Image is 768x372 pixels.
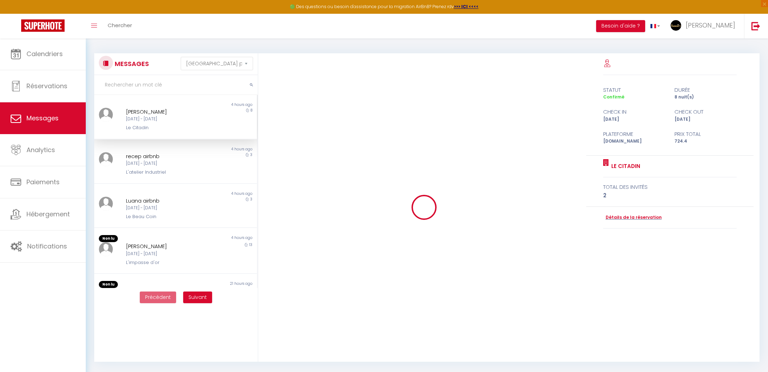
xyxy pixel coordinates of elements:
[145,294,171,301] span: Précédent
[454,4,479,10] a: >>> ICI <<<<
[26,145,55,154] span: Analytics
[603,94,624,100] span: Confirmé
[126,242,211,251] div: [PERSON_NAME]
[250,152,252,157] span: 3
[599,108,670,116] div: check in
[599,116,670,123] div: [DATE]
[175,281,257,288] div: 21 hours ago
[99,197,113,211] img: ...
[140,292,176,304] button: Previous
[751,22,760,30] img: logout
[126,169,211,176] div: L'atelier Industriel
[603,214,662,221] a: Détails de la réservation
[670,130,742,138] div: Prix total
[21,19,65,32] img: Super Booking
[102,14,137,38] a: Chercher
[27,242,67,251] span: Notifications
[26,49,63,58] span: Calendriers
[670,108,742,116] div: check out
[113,56,149,72] h3: MESSAGES
[99,235,118,242] span: Non lu
[599,86,670,94] div: statut
[175,235,257,242] div: 4 hours ago
[665,14,744,38] a: ... [PERSON_NAME]
[250,288,252,293] span: 11
[670,116,742,123] div: [DATE]
[126,124,211,131] div: Le Citadin
[670,138,742,145] div: 724.4
[126,251,211,257] div: [DATE] - [DATE]
[599,130,670,138] div: Plateforme
[26,114,59,122] span: Messages
[670,86,742,94] div: durée
[126,108,211,116] div: [PERSON_NAME]
[175,102,257,108] div: 4 hours ago
[250,197,252,202] span: 3
[670,94,742,101] div: 8 nuit(s)
[175,191,257,197] div: 4 hours ago
[99,281,118,288] span: Non lu
[251,108,252,113] span: 8
[126,160,211,167] div: [DATE] - [DATE]
[126,213,211,220] div: Le Beau Coin
[599,138,670,145] div: [DOMAIN_NAME]
[183,292,212,304] button: Next
[603,183,737,191] div: total des invités
[175,146,257,152] div: 4 hours ago
[126,288,211,296] div: [PERSON_NAME]
[108,22,132,29] span: Chercher
[26,210,70,218] span: Hébergement
[126,259,211,266] div: L'impasse d'or
[671,20,681,31] img: ...
[126,152,211,161] div: recep airbnb
[99,242,113,256] img: ...
[609,162,640,170] a: Le Citadin
[94,75,258,95] input: Rechercher un mot clé
[126,197,211,205] div: Luana airbnb
[249,242,252,247] span: 13
[126,116,211,122] div: [DATE] - [DATE]
[188,294,207,301] span: Suivant
[99,288,113,302] img: ...
[99,152,113,166] img: ...
[99,108,113,122] img: ...
[596,20,645,32] button: Besoin d'aide ?
[686,21,735,30] span: [PERSON_NAME]
[603,191,737,200] div: 2
[26,82,67,90] span: Réservations
[26,178,60,186] span: Paiements
[126,205,211,211] div: [DATE] - [DATE]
